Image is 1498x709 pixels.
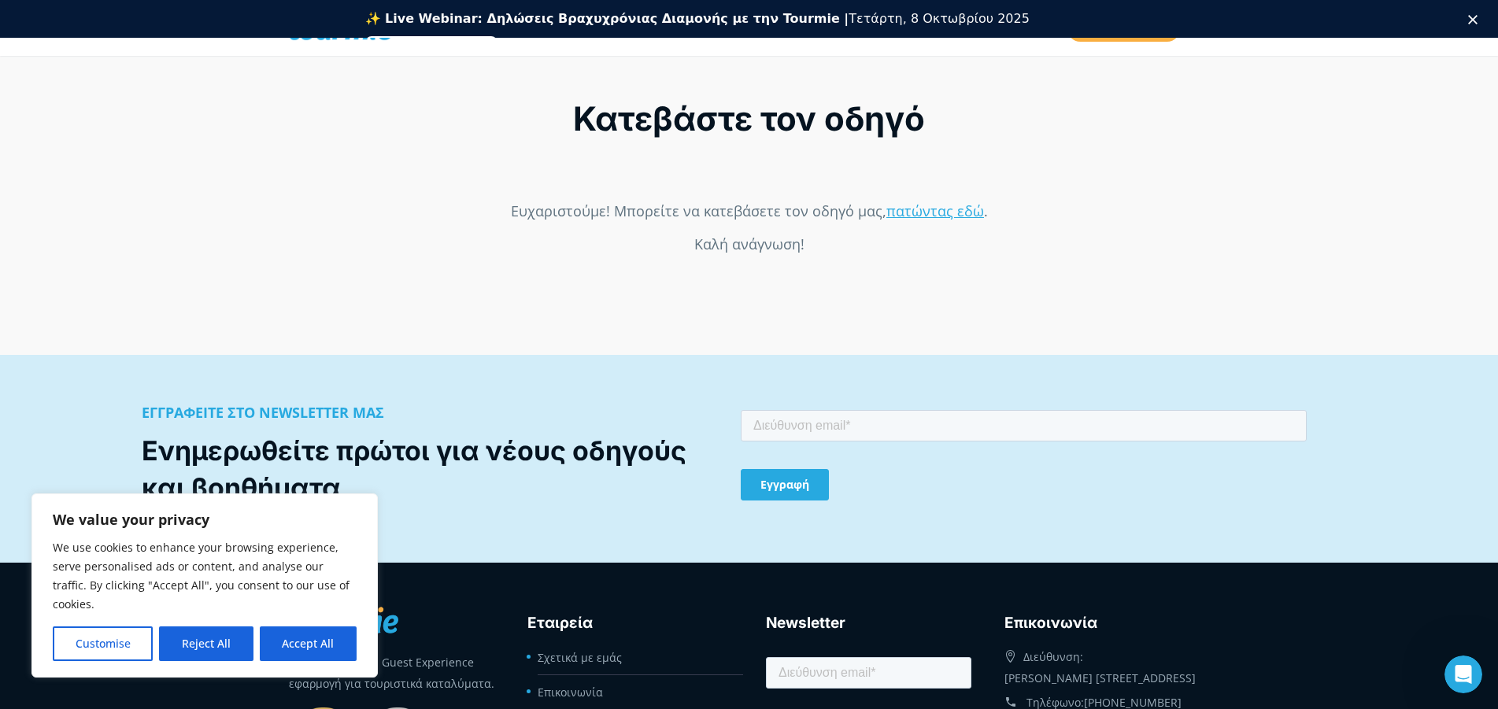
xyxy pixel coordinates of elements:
div: Τετάρτη, 8 Οκτωβρίου 2025 [365,11,1030,27]
div: Κατεβάστε τον οδηγό [316,98,1182,140]
iframe: Form 0 [316,201,1182,253]
a: Σχετικά με εμάς [538,650,622,665]
p: We use cookies to enhance your browsing experience, serve personalised ads or content, and analys... [53,538,357,614]
button: Customise [53,626,153,661]
a: Επικοινωνία [538,685,603,700]
iframe: Intercom live chat [1444,655,1482,693]
div: Κλείσιμο [1468,14,1484,24]
h3: Newsletter [766,611,971,635]
h3: Eπικοινωνία [1004,611,1210,635]
b: ✨ Live Webinar: Δηλώσεις Βραχυχρόνιας Διαμονής με την Tourmie | [365,11,849,26]
h3: Εταιρεία [527,611,733,635]
button: Accept All [260,626,357,661]
p: Η ολοκληρωμένη Guest Experience εφαρμογή για τουριστικά καταλύματα. [289,652,494,694]
iframe: Form 1 [741,407,1307,511]
b: ΕΓΓΡΑΦΕΙΤΕ ΣΤΟ NEWSLETTER ΜΑΣ [142,403,384,422]
div: Ενημερωθείτε πρώτοι για νέους οδηγούς και βοηθήματα [142,432,708,506]
p: We value your privacy [53,510,357,529]
a: Εγγραφείτε δωρεάν [365,36,498,55]
div: Διεύθυνση: [PERSON_NAME] [STREET_ADDRESS] [1004,642,1210,689]
button: Reject All [159,626,253,661]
